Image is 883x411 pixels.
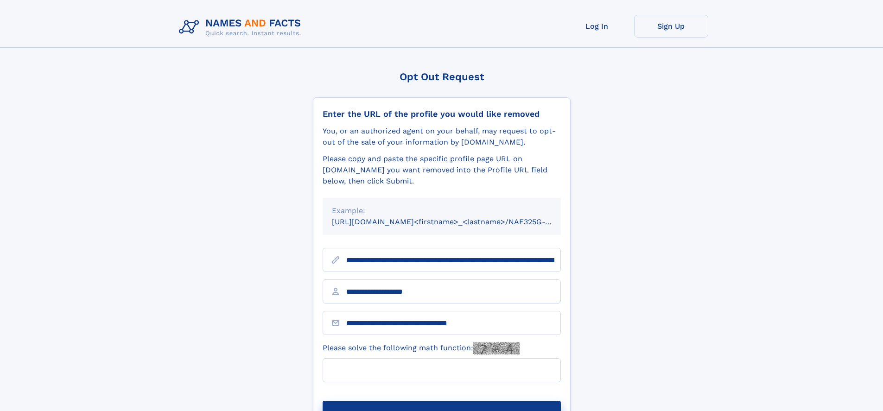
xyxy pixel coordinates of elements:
[313,71,571,82] div: Opt Out Request
[560,15,634,38] a: Log In
[323,153,561,187] div: Please copy and paste the specific profile page URL on [DOMAIN_NAME] you want removed into the Pr...
[634,15,708,38] a: Sign Up
[323,126,561,148] div: You, or an authorized agent on your behalf, may request to opt-out of the sale of your informatio...
[332,217,578,226] small: [URL][DOMAIN_NAME]<firstname>_<lastname>/NAF325G-xxxxxxxx
[323,342,520,354] label: Please solve the following math function:
[332,205,552,216] div: Example:
[175,15,309,40] img: Logo Names and Facts
[323,109,561,119] div: Enter the URL of the profile you would like removed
